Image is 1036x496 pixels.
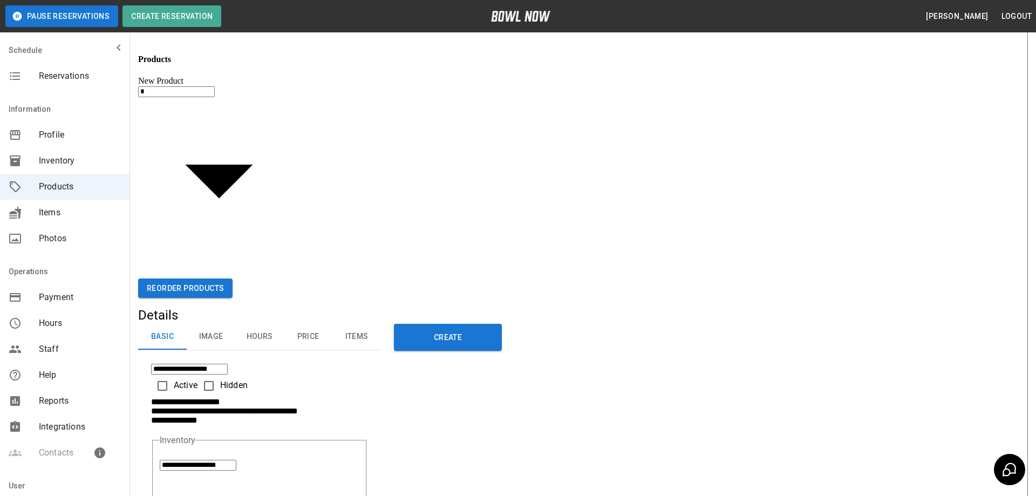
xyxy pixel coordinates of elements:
button: Create Reservation [122,5,221,27]
div: basic tabs example [138,324,381,350]
button: Pause Reservations [5,5,118,27]
span: Hours [39,317,121,330]
span: Staff [39,343,121,356]
button: Hours [235,324,284,350]
span: Reservations [39,70,121,83]
button: Reorder Products [138,278,233,298]
span: Profile [39,128,121,141]
label: Hidden products will not be visible to customers. You can still create and use them for bookings. [197,381,248,390]
span: Inventory [39,154,121,167]
span: Active [174,380,197,390]
button: Price [284,324,332,350]
span: Help [39,369,121,382]
h4: Products [138,55,171,64]
span: Payment [39,291,121,304]
button: Basic [138,324,187,350]
img: logo [491,11,550,22]
button: Logout [997,6,1036,26]
span: Hidden [220,380,248,390]
span: Photos [39,232,121,245]
div: New Product [138,76,300,86]
h5: Details [138,307,381,324]
button: [PERSON_NAME] [922,6,992,26]
legend: Inventory [160,434,195,446]
button: Create [394,324,502,351]
button: Image [187,324,235,350]
span: Reports [39,395,121,407]
span: Integrations [39,420,121,433]
button: Items [332,324,381,350]
span: Products [39,180,121,193]
span: Items [39,206,121,219]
